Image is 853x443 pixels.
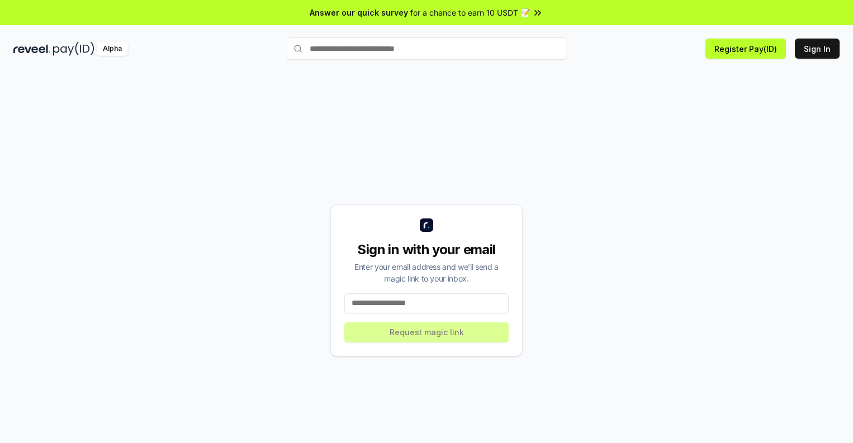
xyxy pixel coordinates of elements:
button: Register Pay(ID) [705,39,786,59]
div: Enter your email address and we’ll send a magic link to your inbox. [344,261,509,284]
span: for a chance to earn 10 USDT 📝 [410,7,530,18]
img: reveel_dark [13,42,51,56]
img: pay_id [53,42,94,56]
div: Sign in with your email [344,241,509,259]
button: Sign In [795,39,840,59]
img: logo_small [420,218,433,232]
div: Alpha [97,42,128,56]
span: Answer our quick survey [310,7,408,18]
